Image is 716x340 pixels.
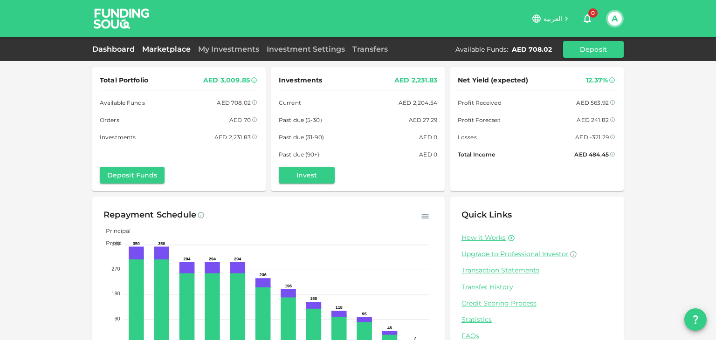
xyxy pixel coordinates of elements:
div: AED 70 [229,115,251,125]
div: Available Funds : [455,45,508,54]
div: AED 708.02 [217,98,251,108]
tspan: 90 [114,316,120,321]
span: Principal [99,227,131,234]
span: Current [279,98,301,108]
a: Transaction Statements [461,266,613,275]
span: Total Portfolio [100,75,148,86]
button: 0 [578,9,597,28]
a: Transfers [349,45,392,54]
span: Orders [100,115,119,125]
div: AED 2,231.83 [214,132,251,142]
button: Invest [279,167,335,184]
span: Past due (5-30) [279,115,322,125]
a: Dashboard [92,45,138,54]
a: Marketplace [138,45,194,54]
button: question [684,308,707,331]
span: Profit [99,239,122,246]
a: Transfer History [461,283,613,292]
span: Profit Received [458,98,502,108]
div: AED 708.02 [512,45,552,54]
div: AED 0 [419,150,437,159]
span: العربية [544,14,562,23]
a: Investment Settings [263,45,349,54]
button: Deposit Funds [100,167,165,184]
a: Credit Scoring Process [461,299,613,308]
div: Repayment Schedule [103,208,196,223]
span: Available Funds [100,98,145,108]
span: Investments [279,75,322,86]
span: Losses [458,132,477,142]
button: Deposit [563,41,624,58]
span: Quick Links [461,210,512,220]
span: Net Yield (expected) [458,75,529,86]
span: Past due (31-90) [279,132,324,142]
div: AED -321.29 [575,132,609,142]
div: AED 2,204.54 [399,98,437,108]
a: My Investments [194,45,263,54]
span: Upgrade to Professional Investor [461,250,569,258]
div: AED 27.29 [409,115,437,125]
tspan: 360 [111,241,120,246]
span: 0 [588,8,598,18]
div: AED 563.92 [576,98,609,108]
a: How it Works [461,233,506,242]
a: Statistics [461,315,613,324]
button: A [608,12,622,26]
tspan: 180 [111,291,120,296]
tspan: 270 [111,266,120,272]
a: Upgrade to Professional Investor [461,250,613,258]
div: 12.37% [586,75,608,86]
span: Profit Forecast [458,115,501,125]
span: Total Income [458,150,495,159]
div: AED 2,231.83 [394,75,437,86]
span: Past due (90+) [279,150,320,159]
div: AED 241.82 [577,115,609,125]
span: Investments [100,132,136,142]
div: AED 0 [419,132,437,142]
div: AED 484.45 [574,150,609,159]
div: AED 3,009.85 [203,75,250,86]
